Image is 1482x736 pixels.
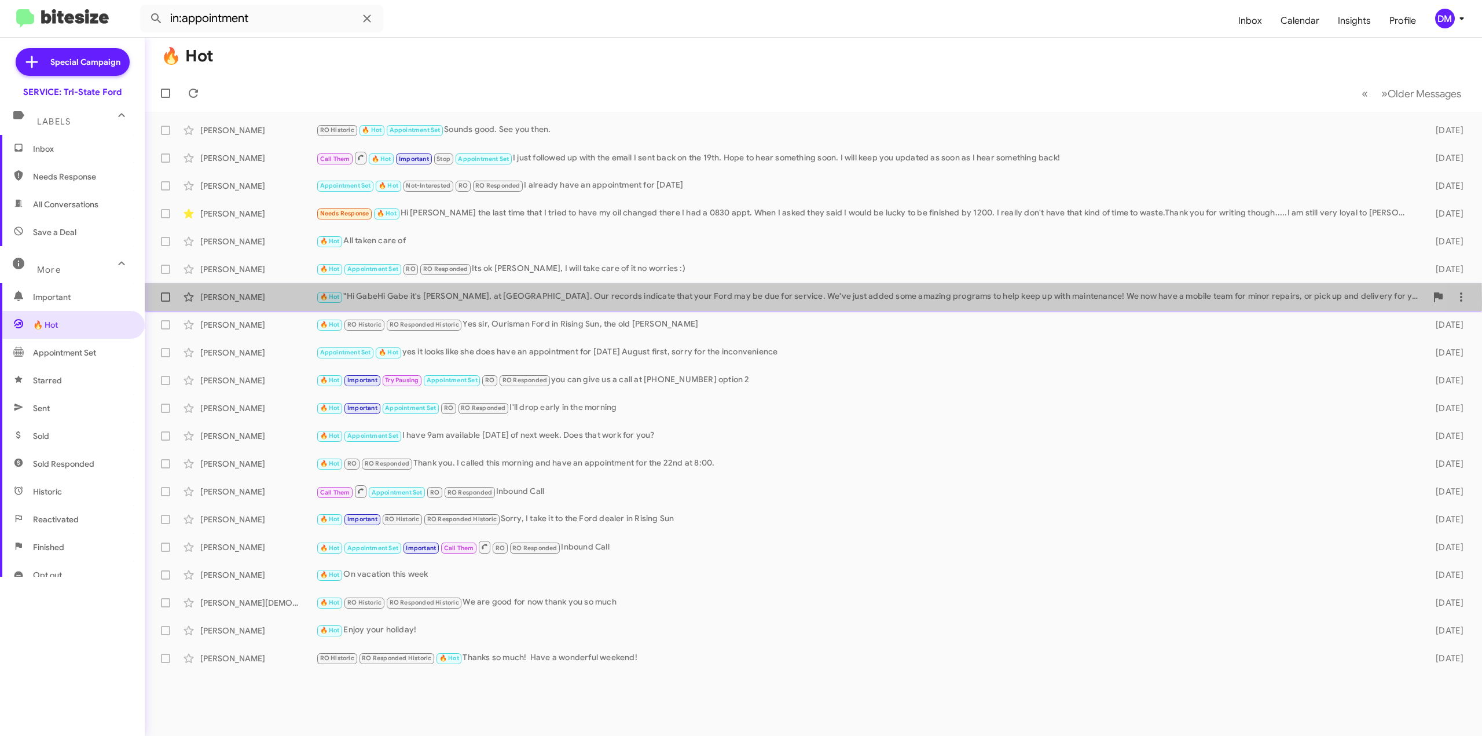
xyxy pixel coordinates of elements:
div: [DATE] [1414,152,1473,164]
span: Finished [33,541,64,553]
span: RO Historic [320,126,354,134]
div: [PERSON_NAME] [200,430,316,442]
span: Starred [33,375,62,386]
span: 🔥 Hot [379,182,398,189]
span: 🔥 Hot [320,265,340,273]
span: RO Responded Historic [390,321,459,328]
span: Call Them [320,489,350,496]
input: Search [140,5,383,32]
span: Opt out [33,569,62,581]
div: [PERSON_NAME] [200,208,316,219]
div: SERVICE: Tri-State Ford [23,86,122,98]
span: RO [347,460,357,467]
span: Try Pausing [385,376,419,384]
span: RO Responded Historic [427,515,497,523]
div: [DATE] [1414,625,1473,636]
span: All Conversations [33,199,98,210]
span: 🔥 Hot [362,126,381,134]
span: Appointment Set [320,182,371,189]
span: RO [496,544,505,552]
span: Appointment Set [33,347,96,358]
span: 🔥 Hot [377,210,397,217]
div: [PERSON_NAME] [200,486,316,497]
span: Needs Response [33,171,131,182]
div: [DATE] [1414,180,1473,192]
div: [DATE] [1414,597,1473,609]
div: I have 9am available [DATE] of next week. Does that work for you? [316,429,1414,442]
span: 🔥 Hot [33,319,58,331]
span: Older Messages [1388,87,1461,100]
span: 🔥 Hot [320,571,340,578]
div: [DATE] [1414,430,1473,442]
div: [PERSON_NAME] [200,152,316,164]
div: "Hi GabeHi Gabe it's [PERSON_NAME], at [GEOGRAPHIC_DATA]. Our records indicate that your Ford may... [316,290,1426,303]
span: 🔥 Hot [320,627,340,634]
div: [PERSON_NAME] [200,569,316,581]
div: [PERSON_NAME] [200,541,316,553]
div: [PERSON_NAME] [200,125,316,136]
span: Profile [1380,4,1425,38]
div: [DATE] [1414,486,1473,497]
span: RO [406,265,415,273]
span: 🔥 Hot [379,349,398,356]
span: 🔥 Hot [320,321,340,328]
div: [DATE] [1414,208,1473,219]
div: Hi [PERSON_NAME] the last time that I tried to have my oil changed there I had a 0830 appt. When ... [316,207,1414,220]
span: Important [33,291,131,303]
span: 🔥 Hot [320,544,340,552]
div: [PERSON_NAME] [200,653,316,664]
div: Yes sir, Ourisman Ford in Rising Sun, the old [PERSON_NAME] [316,318,1414,331]
span: RO Historic [320,654,354,662]
span: Save a Deal [33,226,76,238]
span: Labels [37,116,71,127]
div: [DATE] [1414,402,1473,414]
div: [DATE] [1414,375,1473,386]
span: Important [347,376,377,384]
span: 🔥 Hot [320,293,340,301]
button: Previous [1355,82,1375,105]
div: [PERSON_NAME] [200,347,316,358]
span: Sent [33,402,50,414]
span: Appointment Set [385,404,436,412]
span: 🔥 Hot [372,155,391,163]
a: Special Campaign [16,48,130,76]
span: RO [458,182,468,189]
h1: 🔥 Hot [161,47,214,65]
div: [PERSON_NAME] [200,319,316,331]
div: [PERSON_NAME] [200,236,316,247]
div: [DATE] [1414,541,1473,553]
a: Calendar [1271,4,1329,38]
div: [DATE] [1414,125,1473,136]
span: Appointment Set [372,489,423,496]
div: [PERSON_NAME] [200,263,316,275]
span: RO Responded Historic [362,654,431,662]
span: Important [347,515,377,523]
span: Stop [436,155,450,163]
div: [DATE] [1414,653,1473,664]
div: Thanks so much! Have a wonderful weekend! [316,651,1414,665]
div: [DATE] [1414,236,1473,247]
span: RO Responded Historic [390,599,459,606]
div: Inbound Call [316,484,1414,499]
div: yes it looks like she does have an appointment for [DATE] August first, sorry for the inconvenience [316,346,1414,359]
span: Important [347,404,377,412]
span: RO Responded [423,265,468,273]
span: Appointment Set [427,376,478,384]
div: Its ok [PERSON_NAME], I will take care of it no worries :) [316,262,1414,276]
div: [PERSON_NAME][DEMOGRAPHIC_DATA] [200,597,316,609]
span: 🔥 Hot [320,515,340,523]
span: Not-Interested [406,182,450,189]
div: [DATE] [1414,319,1473,331]
span: More [37,265,61,275]
span: Needs Response [320,210,369,217]
span: RO Historic [385,515,419,523]
nav: Page navigation example [1355,82,1468,105]
div: I just followed up with the email I sent back on the 19th. Hope to hear something soon. I will ke... [316,151,1414,165]
a: Inbox [1229,4,1271,38]
a: Insights [1329,4,1380,38]
div: We are good for now thank you so much [316,596,1414,609]
span: Call Them [444,544,474,552]
div: [PERSON_NAME] [200,291,316,303]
